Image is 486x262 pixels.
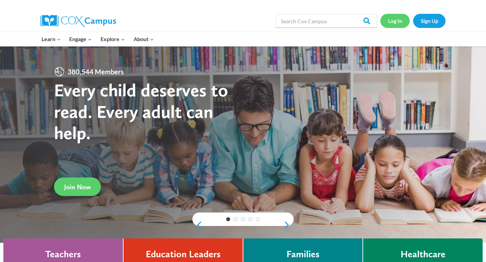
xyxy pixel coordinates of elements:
[65,32,97,46] button: Child menu of Engage
[401,249,446,260] h4: Healthcare
[65,66,127,77] span: 380,544 Members
[37,32,65,46] button: Child menu of Learn
[54,177,101,196] a: Join Now
[287,249,320,260] h4: Families
[54,79,228,143] strong: Every child deserves to read. Every adult can help.
[96,32,129,46] button: Child menu of Explore
[37,32,158,46] nav: Primary Navigation
[256,217,260,221] a: 5
[283,221,294,229] a: next
[276,14,377,28] input: Search Cox Campus
[380,14,446,28] nav: Secondary Navigation
[64,183,91,191] span: Join Now
[241,217,245,221] a: 3
[40,15,116,27] img: Cox Campus
[146,249,221,260] h4: Education Leaders
[192,221,202,229] a: previous
[248,217,252,221] a: 4
[129,32,158,46] button: Child menu of About
[226,217,230,221] a: 1
[234,217,238,221] a: 2
[192,218,294,232] div: content slider buttons
[45,249,81,260] h4: Teachers
[380,14,410,28] a: Log In
[413,14,446,28] a: Sign Up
